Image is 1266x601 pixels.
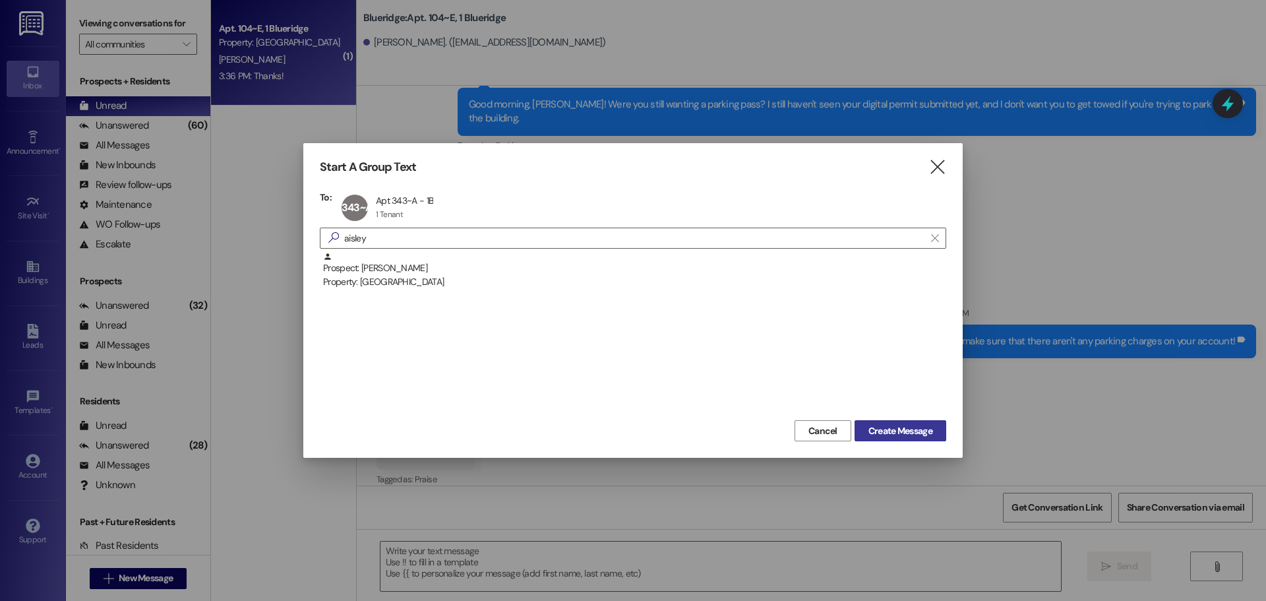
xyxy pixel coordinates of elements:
[795,420,851,441] button: Cancel
[868,424,932,438] span: Create Message
[924,228,946,248] button: Clear text
[323,231,344,245] i: 
[323,275,946,289] div: Property: [GEOGRAPHIC_DATA]
[931,233,938,243] i: 
[344,229,924,247] input: Search for any contact or apartment
[323,252,946,290] div: Prospect: [PERSON_NAME]
[376,195,433,206] div: Apt 343~A - 1B
[342,201,372,214] span: 343~A
[808,424,837,438] span: Cancel
[320,160,416,175] h3: Start A Group Text
[376,209,403,220] div: 1 Tenant
[320,252,946,285] div: Prospect: [PERSON_NAME]Property: [GEOGRAPHIC_DATA]
[855,420,946,441] button: Create Message
[320,191,332,203] h3: To:
[928,160,946,174] i: 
